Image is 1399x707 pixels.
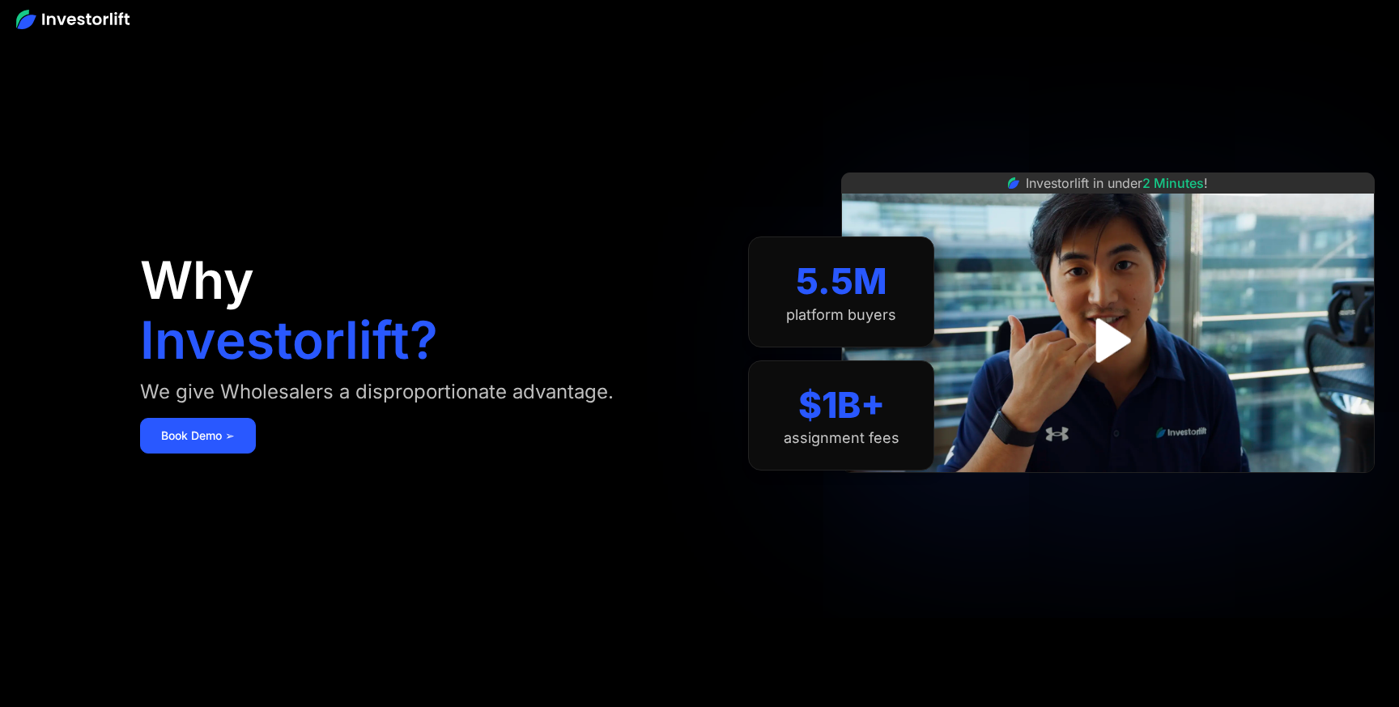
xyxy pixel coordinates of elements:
[1026,173,1208,193] div: Investorlift in under !
[140,379,614,405] div: We give Wholesalers a disproportionate advantage.
[1142,175,1204,191] span: 2 Minutes
[798,384,885,427] div: $1B+
[140,254,254,306] h1: Why
[786,306,896,324] div: platform buyers
[140,418,256,454] a: Book Demo ➢
[140,314,438,366] h1: Investorlift?
[1072,305,1144,377] a: open lightbox
[987,481,1230,500] iframe: Customer reviews powered by Trustpilot
[784,429,899,447] div: assignment fees
[796,260,887,303] div: 5.5M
